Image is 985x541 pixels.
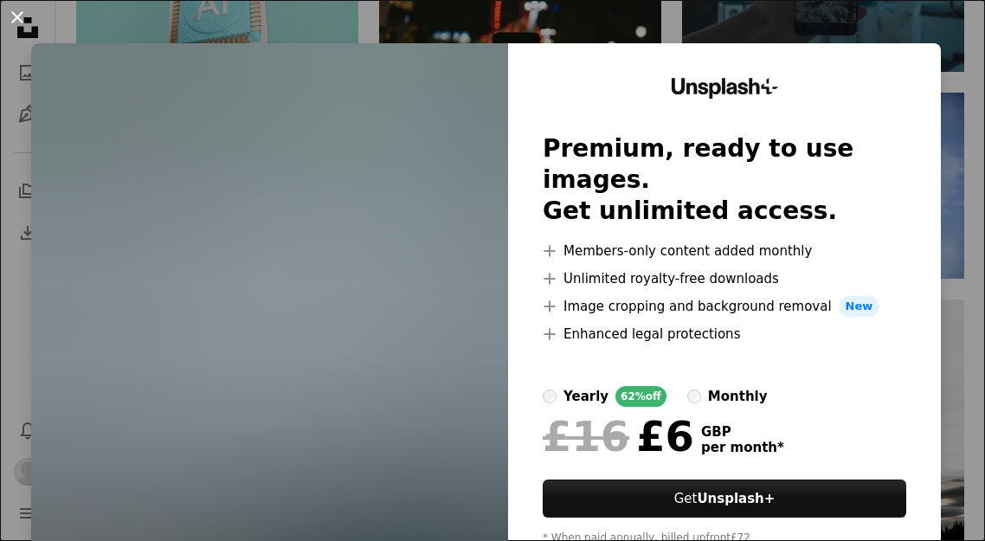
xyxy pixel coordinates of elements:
[543,268,906,289] li: Unlimited royalty-free downloads
[543,296,906,317] li: Image cropping and background removal
[697,491,775,506] strong: Unsplash+
[543,414,629,459] span: £16
[563,386,608,407] div: yearly
[543,414,694,459] div: £6
[543,480,906,518] a: GetUnsplash+
[708,386,768,407] div: monthly
[543,133,906,227] h2: Premium, ready to use images. Get unlimited access.
[615,386,666,407] div: 62% off
[543,390,557,403] input: yearly62%off
[701,440,784,455] span: per month *
[543,324,906,345] li: Enhanced legal protections
[701,424,784,440] span: GBP
[839,296,880,317] span: New
[687,390,701,403] input: monthly
[543,241,906,261] li: Members-only content added monthly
